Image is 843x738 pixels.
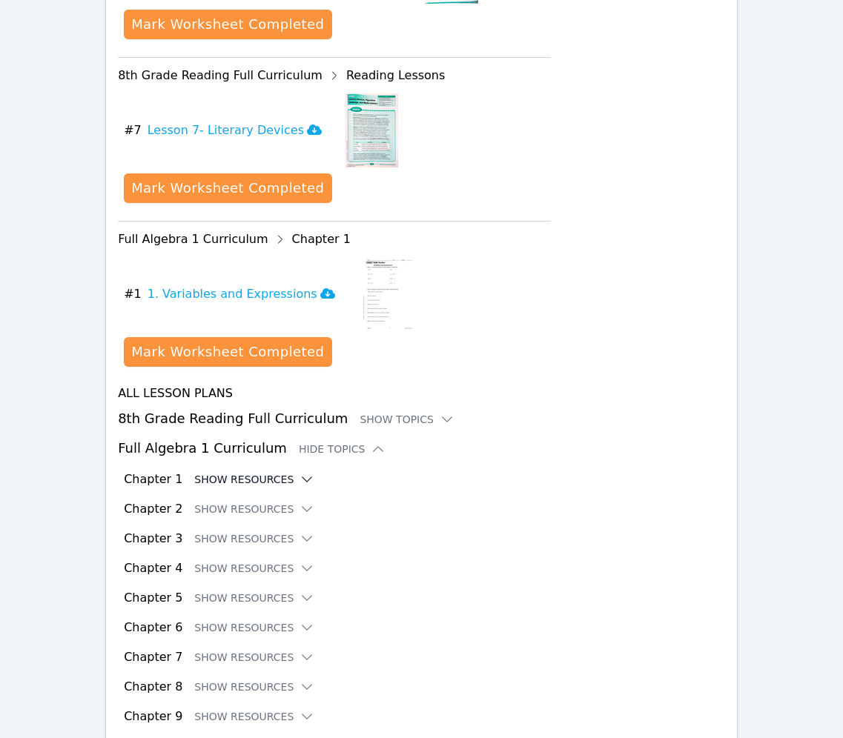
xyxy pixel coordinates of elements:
[124,648,182,666] h3: Chapter 7
[194,591,314,605] button: Show Resources
[118,227,551,251] div: Full Algebra 1 Curriculum Chapter 1
[118,438,725,459] h3: Full Algebra 1 Curriculum
[124,530,182,548] h3: Chapter 3
[118,64,551,87] div: 8th Grade Reading Full Curriculum Reading Lessons
[124,619,182,636] h3: Chapter 6
[124,285,142,303] span: # 1
[118,408,725,429] h3: 8th Grade Reading Full Curriculum
[124,471,182,488] h3: Chapter 1
[360,412,454,427] button: Show Topics
[194,561,314,576] button: Show Resources
[124,257,347,331] button: #11. Variables and Expressions
[124,93,334,167] button: #7Lesson 7- Literary Devices
[194,502,314,516] button: Show Resources
[124,559,182,577] h3: Chapter 4
[148,285,335,303] h3: 1. Variables and Expressions
[124,173,331,203] button: Mark Worksheet Completed
[124,122,142,139] span: # 7
[131,342,324,362] div: Mark Worksheet Completed
[346,93,398,167] img: Lesson 7- Literary Devices
[359,257,417,331] img: 1. Variables and Expressions
[124,337,331,367] button: Mark Worksheet Completed
[194,679,314,694] button: Show Resources
[194,620,314,635] button: Show Resources
[118,385,725,402] h4: All Lesson Plans
[194,472,314,487] button: Show Resources
[299,442,386,456] button: Hide Topics
[194,709,314,724] button: Show Resources
[124,678,182,696] h3: Chapter 8
[194,531,314,546] button: Show Resources
[148,122,322,139] h3: Lesson 7- Literary Devices
[124,500,182,518] h3: Chapter 2
[194,650,314,665] button: Show Resources
[124,589,182,607] h3: Chapter 5
[131,178,324,199] div: Mark Worksheet Completed
[124,10,331,39] button: Mark Worksheet Completed
[124,708,182,725] h3: Chapter 9
[131,14,324,35] div: Mark Worksheet Completed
